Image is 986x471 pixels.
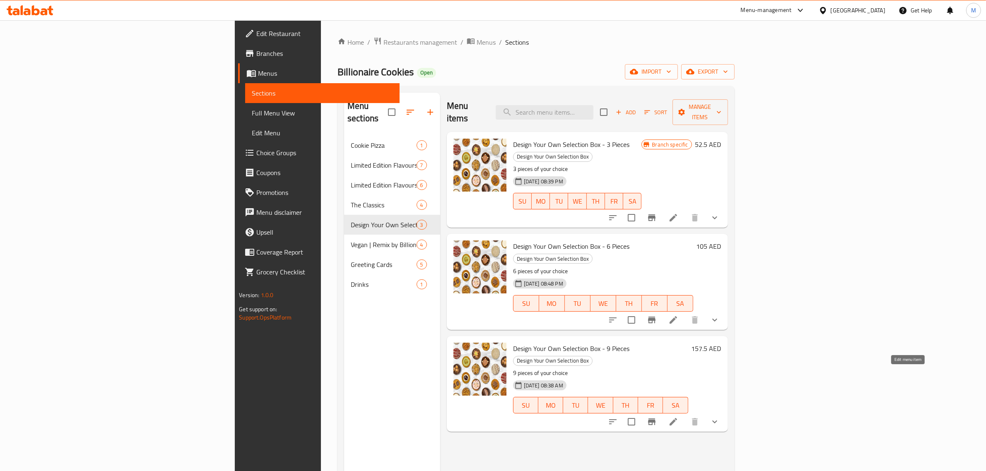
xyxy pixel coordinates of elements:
[632,67,671,77] span: import
[710,213,720,223] svg: Show Choices
[623,209,640,226] span: Select to update
[256,148,393,158] span: Choice Groups
[608,195,620,207] span: FR
[351,260,417,269] span: Greeting Cards
[239,312,292,323] a: Support.OpsPlatform
[258,68,393,78] span: Menus
[565,295,591,312] button: TU
[344,235,440,255] div: Vegan | Remix by Billionaire Cookies4
[648,141,691,149] span: Branch specific
[351,140,417,150] span: Cookie Pizza
[663,397,688,413] button: SA
[517,399,535,411] span: SU
[256,29,393,38] span: Edit Restaurant
[351,279,417,289] span: Drinks
[496,105,593,120] input: search
[417,160,427,170] div: items
[344,215,440,235] div: Design Your Own Selection Box3
[685,208,705,228] button: delete
[612,106,639,119] span: Add item
[383,37,457,47] span: Restaurants management
[688,67,728,77] span: export
[971,6,976,15] span: M
[338,37,735,48] nav: breadcrumb
[645,298,664,310] span: FR
[673,99,728,125] button: Manage items
[521,178,567,185] span: [DATE] 08:39 PM
[351,180,417,190] span: Limited Edition Flavours
[679,102,721,123] span: Manage items
[668,213,678,223] a: Edit menu item
[603,412,623,432] button: sort-choices
[453,343,506,396] img: Design Your Own Selection Box - 9 Pieces
[605,193,623,209] button: FR
[351,240,417,250] span: Vegan | Remix by Billionaire Cookies
[625,64,678,79] button: import
[521,280,567,288] span: [DATE] 08:48 PM
[417,180,427,190] div: items
[238,262,400,282] a: Grocery Checklist
[642,106,669,119] button: Sort
[741,5,792,15] div: Menu-management
[681,64,735,79] button: export
[351,160,417,170] span: Limited Edition Flavours
[521,382,567,389] span: [DATE] 08:38 AM
[591,295,616,312] button: WE
[613,397,638,413] button: TH
[567,399,585,411] span: TU
[542,399,560,411] span: MO
[417,261,427,269] span: 5
[417,69,436,76] span: Open
[417,221,427,229] span: 3
[238,242,400,262] a: Coverage Report
[513,254,593,264] div: Design Your Own Selection Box
[831,6,885,15] div: [GEOGRAPHIC_DATA]
[644,108,667,117] span: Sort
[417,281,427,288] span: 1
[351,200,417,210] span: The Classics
[553,195,565,207] span: TU
[351,220,417,230] span: Design Your Own Selection Box
[513,266,693,276] p: 6 pieces of your choice
[627,195,638,207] span: SA
[513,368,688,378] p: 9 pieces of your choice
[477,37,496,47] span: Menus
[252,128,393,138] span: Edit Menu
[642,412,662,432] button: Branch-specific-item
[623,311,640,329] span: Select to update
[417,142,427,149] span: 1
[513,138,629,151] span: Design Your Own Selection Box - 3 Pieces
[517,195,528,207] span: SU
[513,397,538,413] button: SU
[239,304,277,315] span: Get support on:
[417,260,427,269] div: items
[238,202,400,222] a: Menu disclaimer
[685,310,705,330] button: delete
[616,295,642,312] button: TH
[623,193,641,209] button: SA
[256,187,393,197] span: Promotions
[460,37,463,47] li: /
[535,195,547,207] span: MO
[256,247,393,257] span: Coverage Report
[710,417,720,427] svg: Show Choices
[239,290,259,300] span: Version:
[587,193,605,209] button: TH
[447,100,486,125] h2: Menu items
[344,132,440,298] nav: Menu sections
[417,181,427,189] span: 6
[417,140,427,150] div: items
[238,24,400,43] a: Edit Restaurant
[639,106,673,119] span: Sort items
[685,412,705,432] button: delete
[238,163,400,183] a: Coupons
[417,241,427,249] span: 4
[513,356,593,366] div: Design Your Own Selection Box
[620,298,639,310] span: TH
[705,310,725,330] button: show more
